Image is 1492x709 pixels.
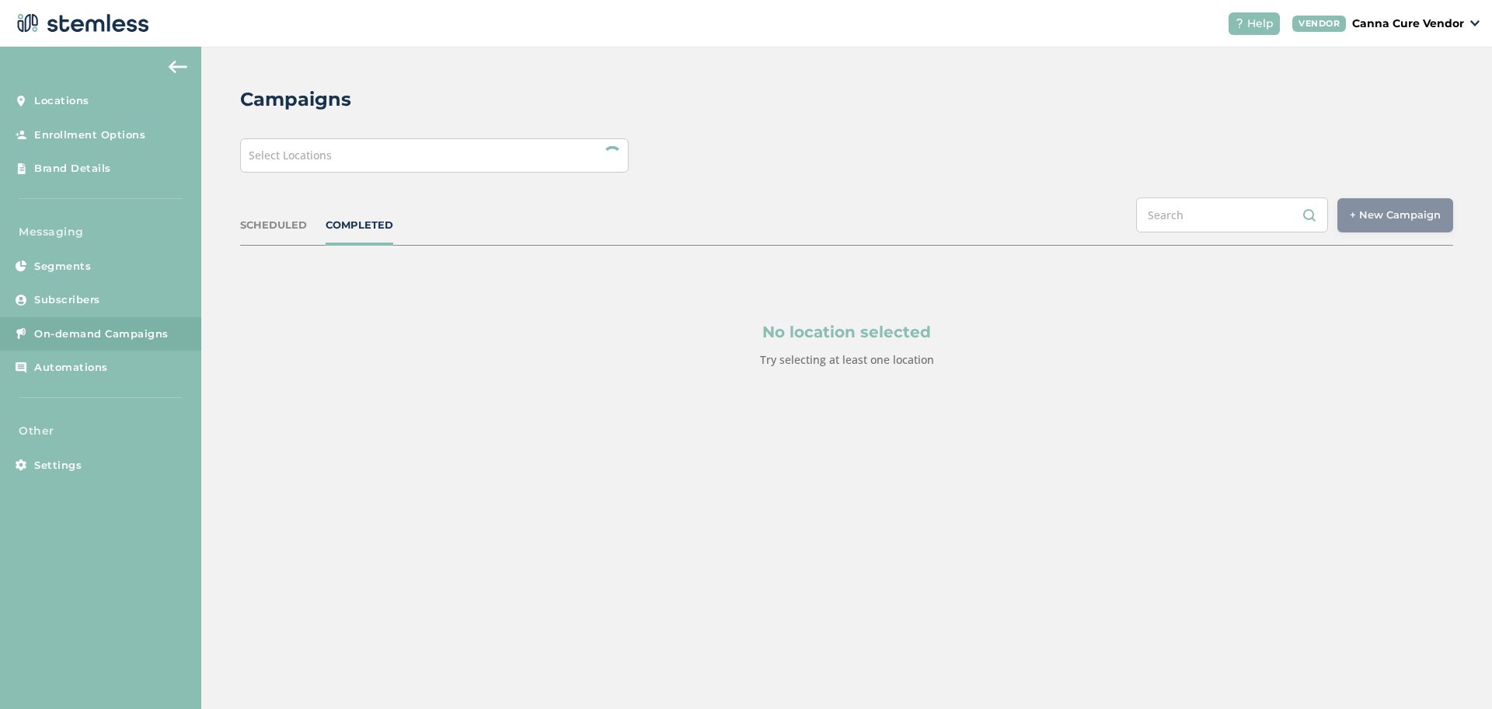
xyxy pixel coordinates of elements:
[34,161,111,176] span: Brand Details
[34,259,91,274] span: Segments
[1235,19,1244,28] img: icon-help-white-03924b79.svg
[34,360,108,375] span: Automations
[1414,634,1492,709] iframe: Chat Widget
[760,352,934,367] label: Try selecting at least one location
[34,127,145,143] span: Enrollment Options
[1470,20,1480,26] img: icon_down-arrow-small-66adaf34.svg
[240,86,351,114] h2: Campaigns
[169,61,187,73] img: icon-arrow-back-accent-c549486e.svg
[1352,16,1464,32] p: Canna Cure Vendor
[34,327,169,342] span: On-demand Campaigns
[1136,197,1328,232] input: Search
[34,93,89,109] span: Locations
[34,292,100,308] span: Subscribers
[249,148,332,162] span: Select Locations
[1247,16,1274,32] span: Help
[326,218,393,233] div: COMPLETED
[34,458,82,473] span: Settings
[1292,16,1346,32] div: VENDOR
[315,320,1379,344] p: No location selected
[240,218,307,233] div: SCHEDULED
[12,8,149,39] img: logo-dark-0685b13c.svg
